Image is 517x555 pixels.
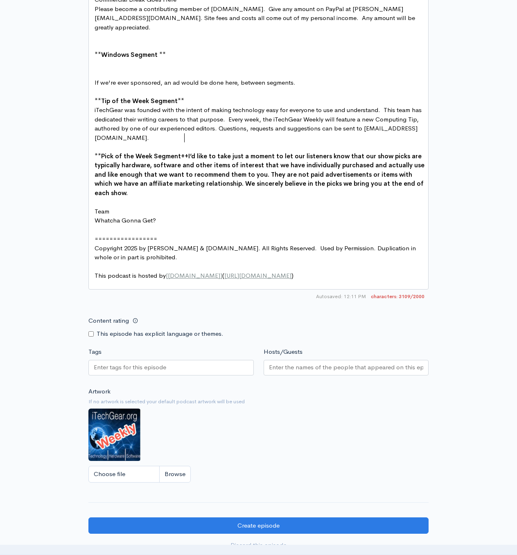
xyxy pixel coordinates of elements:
[101,97,178,105] span: Tip of the Week Segment
[101,51,166,58] span: Windows Segment **
[88,537,429,554] a: Discard this episode
[95,244,418,261] span: Copyright 2025 by [PERSON_NAME] & [DOMAIN_NAME]. All Rights Reserved. Used by Permission. Duplica...
[88,517,429,534] input: Create episode
[95,79,299,86] span: If we're ever sponsored, an ad would be done here, between segments.
[97,329,224,339] label: This episode has explicit language or themes.
[95,216,156,224] span: Whatcha Gonna Get?
[88,387,111,396] label: Artwork
[264,347,303,357] label: Hosts/Guests
[88,347,102,357] label: Tags
[166,272,168,279] span: [
[220,272,222,279] span: ]
[88,312,129,329] label: Content rating
[95,235,157,243] span: =================
[95,106,423,142] span: iTechGear was founded with the intent of making technology easy for everyone to use and understan...
[269,363,424,372] input: Enter the names of the people that appeared on this episode
[88,398,429,406] small: If no artwork is selected your default podcast artwork will be used
[95,272,297,279] span: This podcast is hosted by ( )
[168,272,220,279] span: [DOMAIN_NAME]
[371,293,424,300] span: 3109/2000
[316,293,366,300] span: Autosaved: 12:11 PM
[224,272,291,279] span: [URL][DOMAIN_NAME]
[95,152,426,197] span: Pick of the Week Segment++I’d like to take just a moment to let our listeners know that our show ...
[94,363,167,372] input: Enter tags for this episode
[95,5,417,31] span: Please become a contributing member of [DOMAIN_NAME]. Give any amount on PayPal at [PERSON_NAME][...
[95,207,109,215] span: Team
